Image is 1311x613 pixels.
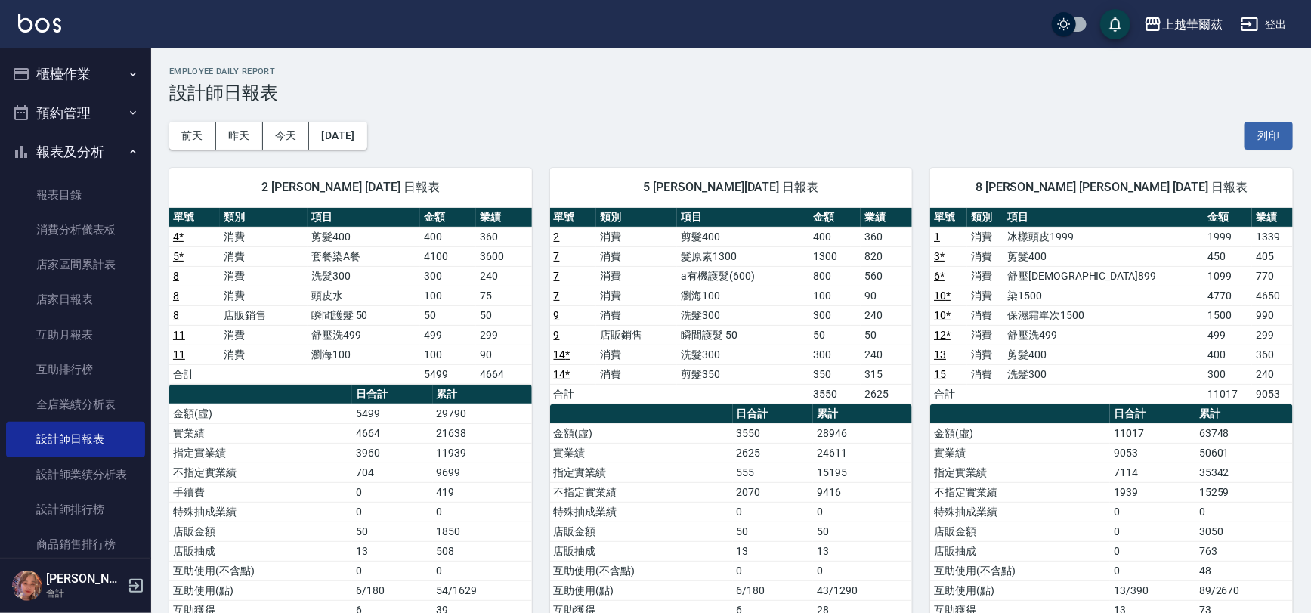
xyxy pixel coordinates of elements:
[352,443,433,463] td: 3960
[861,208,912,228] th: 業績
[550,384,597,404] td: 合計
[809,345,861,364] td: 300
[309,122,366,150] button: [DATE]
[1252,345,1293,364] td: 360
[596,305,677,325] td: 消費
[809,384,861,404] td: 3550
[733,561,814,580] td: 0
[1003,286,1204,305] td: 染1500
[169,463,352,482] td: 不指定實業績
[220,345,308,364] td: 消費
[596,208,677,228] th: 類別
[733,404,814,424] th: 日合計
[220,325,308,345] td: 消費
[1003,364,1204,384] td: 洗髮300
[220,246,308,266] td: 消費
[420,345,476,364] td: 100
[1110,463,1195,482] td: 7114
[352,463,433,482] td: 704
[476,208,532,228] th: 業績
[813,443,912,463] td: 24611
[733,423,814,443] td: 3550
[12,571,42,601] img: Person
[861,227,912,246] td: 360
[967,227,1004,246] td: 消費
[677,345,809,364] td: 洗髮300
[476,305,532,325] td: 50
[809,364,861,384] td: 350
[433,463,532,482] td: 9699
[967,345,1004,364] td: 消費
[169,541,352,561] td: 店販抽成
[1110,423,1195,443] td: 11017
[1204,208,1253,228] th: 金額
[169,423,352,443] td: 實業績
[352,561,433,580] td: 0
[677,325,809,345] td: 瞬間護髮 50
[308,345,420,364] td: 瀏海100
[169,561,352,580] td: 互助使用(不含點)
[813,463,912,482] td: 15195
[6,178,145,212] a: 報表目錄
[550,463,733,482] td: 指定實業績
[352,541,433,561] td: 13
[433,502,532,522] td: 0
[809,325,861,345] td: 50
[967,305,1004,325] td: 消費
[967,364,1004,384] td: 消費
[1204,286,1253,305] td: 4770
[169,364,220,384] td: 合計
[1195,443,1293,463] td: 50601
[1195,463,1293,482] td: 35342
[809,227,861,246] td: 400
[967,325,1004,345] td: 消費
[1204,266,1253,286] td: 1099
[861,364,912,384] td: 315
[1204,227,1253,246] td: 1999
[1204,305,1253,325] td: 1500
[554,309,560,321] a: 9
[861,286,912,305] td: 90
[433,443,532,463] td: 11939
[1003,266,1204,286] td: 舒壓[DEMOGRAPHIC_DATA]899
[169,502,352,522] td: 特殊抽成業績
[1003,305,1204,325] td: 保濕霜單次1500
[930,482,1110,502] td: 不指定實業績
[677,305,809,325] td: 洗髮300
[1252,384,1293,404] td: 9053
[550,208,913,404] table: a dense table
[1003,227,1204,246] td: 冰樣頭皮1999
[6,492,145,527] a: 設計師排行榜
[308,246,420,266] td: 套餐染A餐
[1245,122,1293,150] button: 列印
[1003,246,1204,266] td: 剪髮400
[433,541,532,561] td: 508
[169,208,532,385] table: a dense table
[813,404,912,424] th: 累計
[6,387,145,422] a: 全店業績分析表
[1195,522,1293,541] td: 3050
[1110,580,1195,600] td: 13/390
[1252,286,1293,305] td: 4650
[1235,11,1293,39] button: 登出
[930,580,1110,600] td: 互助使用(點)
[1252,305,1293,325] td: 990
[930,502,1110,522] td: 特殊抽成業績
[6,422,145,457] a: 設計師日報表
[1195,482,1293,502] td: 15259
[733,443,814,463] td: 2625
[733,580,814,600] td: 6/180
[6,247,145,282] a: 店家區間累計表
[550,541,733,561] td: 店販抽成
[420,227,476,246] td: 400
[173,348,185,361] a: 11
[1110,561,1195,580] td: 0
[733,463,814,482] td: 555
[6,94,145,133] button: 預約管理
[1195,404,1293,424] th: 累計
[308,227,420,246] td: 剪髮400
[813,561,912,580] td: 0
[1138,9,1229,40] button: 上越華爾茲
[568,180,895,195] span: 5 [PERSON_NAME][DATE] 日報表
[861,246,912,266] td: 820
